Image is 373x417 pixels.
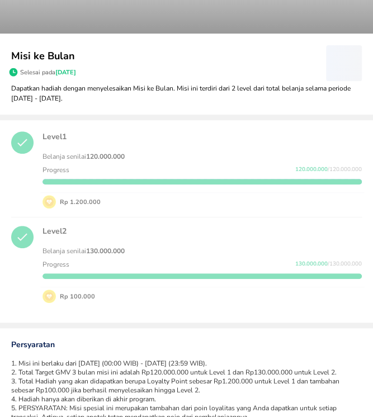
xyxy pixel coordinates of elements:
[86,152,125,161] strong: 120.000.000
[295,260,328,268] span: 130.000.000
[86,247,125,255] strong: 130.000.000
[11,49,326,64] p: Misi ke Bulan
[328,260,362,268] span: / 130.000.000
[11,339,362,350] p: Persyaratan
[56,197,101,207] p: Rp 1.200.000
[11,83,362,103] p: Dapatkan hadiah dengan menyelesaikan Misi ke Bulan. Misi ini terdiri dari 2 level dari total bela...
[43,226,362,236] p: Level 2
[43,247,125,255] span: Belanja senilai
[295,165,328,173] span: 120.000.000
[43,260,69,269] p: Progress
[11,395,362,404] li: 4. Hadiah hanya akan diberikan di akhir program.
[11,377,362,395] li: 3. Total Hadiah yang akan didapatkan berupa Loyalty Point sebesar Rp1.200.000 untuk Level 1 dan t...
[43,165,69,174] p: Progress
[56,292,95,301] p: Rp 100.000
[20,68,76,77] p: Selesai pada
[326,45,362,80] button: ‌
[328,165,362,173] span: / 120.000.000
[55,68,76,77] span: [DATE]
[43,152,125,161] span: Belanja senilai
[11,359,362,368] li: 1. Misi ini berlaku dari [DATE] (00:00 WIB) - [DATE] (23:59 WIB).
[43,131,362,142] p: Level 1
[11,368,362,377] li: 2. Total Target GMV 3 bulan misi ini adalah Rp120.000.000 untuk Level 1 dan Rp130.000.000 untuk L...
